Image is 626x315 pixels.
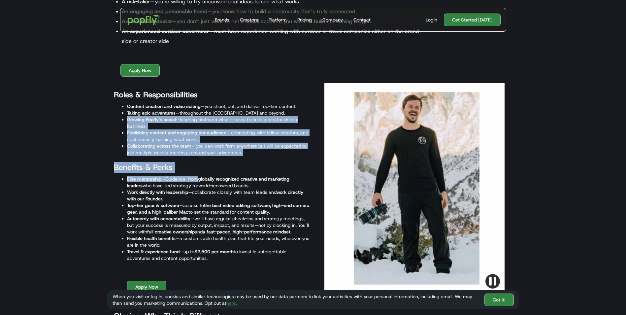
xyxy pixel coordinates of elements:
[114,89,198,100] strong: Roles & Responsibilities
[127,176,161,182] strong: Elite mentorship
[295,8,314,31] a: Pricing
[127,215,310,235] li: —we’ll have regular check-ins and strategy meetings, but your success is measured by output, impa...
[127,189,310,202] li: —collaborate closely with team leads and
[127,202,310,215] li: —access to to set the standard for content quality.
[147,229,195,235] strong: full creative ownership
[127,176,310,189] li: —Guidance from who have led strategy forworld-renowned brands.
[127,103,310,110] li: —you shoot, cut, and deliver top-tier content.
[127,110,176,116] strong: Taking epic adventures
[127,235,176,241] strong: Flexible health benefits
[127,281,166,293] a: Apply Now
[127,117,176,122] strong: Growing Popfly’s social
[444,14,501,26] a: Get Started [DATE]
[322,17,343,23] div: Company
[353,17,371,23] div: Contact
[423,17,440,23] a: Login
[484,294,514,306] a: Got It!
[122,7,424,17] li: —you know how to build a community that’s truly connected.
[127,116,310,129] li: —learning firsthand what it takes to build a creator driven business.
[122,26,424,46] li: – must have experience working with outdoor or travel companies either on the brand side or creat...
[114,50,424,57] p: ‍
[127,130,226,136] strong: Publishing content and engaging our audience
[320,8,346,31] a: Company
[127,202,310,215] strong: the best video editing software, high-end camera gear, and a high-caliber Mac
[237,8,261,31] a: Creators
[194,249,234,255] strong: $2,500 per month
[127,216,190,222] strong: Autonomy with accountability
[127,189,303,202] strong: work directly with our Founder.
[114,162,173,173] strong: Benefits & Perks
[269,17,287,23] div: Platform
[426,17,437,23] div: Login
[127,235,310,248] li: —a customizable health plan that fits your needs, wherever you are in the world.
[127,103,201,109] strong: Content creation and video editing
[127,143,191,149] strong: Collaborating across the team
[127,249,180,255] strong: Travel & experience fund
[127,110,310,116] li: —throughout the [GEOGRAPHIC_DATA] and beyond.
[226,300,236,306] a: here
[127,129,310,143] li: – connecting with fellow creators, and continuously learning what works.
[127,248,310,262] li: —up to to invest in unforgettable adventures and content opportunities.
[215,17,229,23] div: Brands
[127,176,289,189] strong: globally recognized creative and marketing leaders
[127,143,310,156] li: – you can work from anywhere but will be expected to join multiple weekly meetings around your ad...
[127,189,188,195] strong: Work directly with leadership
[127,202,179,208] strong: Top-tier gear & software
[297,17,312,23] div: Pricing
[266,8,289,31] a: Platform
[113,293,479,306] div: When you visit or log in, cookies and similar technologies may be used by our data partners to li...
[485,274,500,289] img: Pause video
[123,10,166,30] a: home
[240,17,258,23] div: Creators
[212,8,232,31] a: Brands
[120,64,160,77] a: Apply Now
[203,229,291,235] strong: a fast-paced, high-performance mindset.
[351,8,373,31] a: Contact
